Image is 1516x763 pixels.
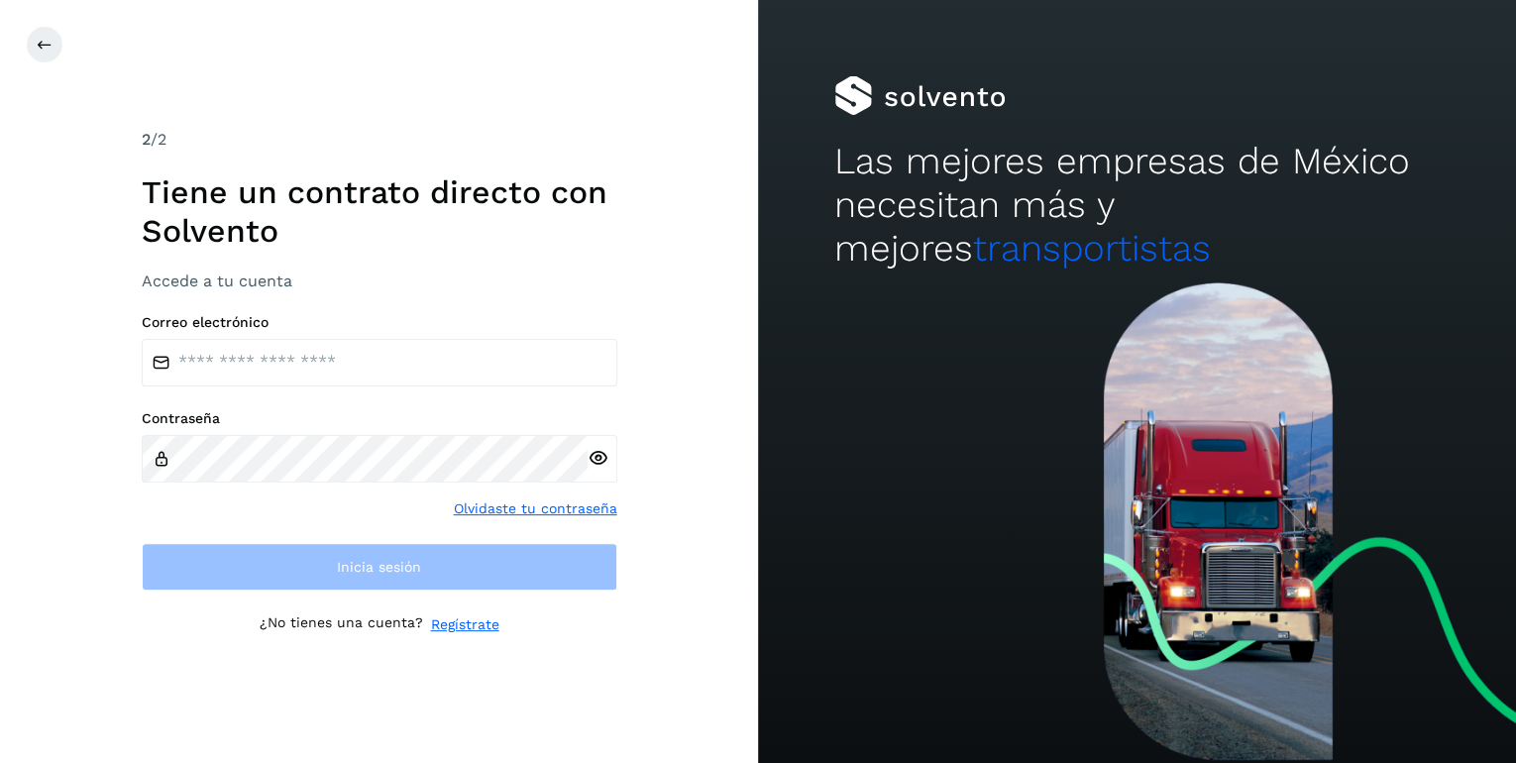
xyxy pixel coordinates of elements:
div: /2 [142,128,617,152]
a: Olvidaste tu contraseña [454,498,617,519]
button: Inicia sesión [142,543,617,591]
h3: Accede a tu cuenta [142,272,617,290]
span: transportistas [973,227,1211,270]
label: Contraseña [142,410,617,427]
span: 2 [142,130,151,149]
h1: Tiene un contrato directo con Solvento [142,173,617,250]
p: ¿No tienes una cuenta? [260,614,423,635]
a: Regístrate [431,614,499,635]
h2: Las mejores empresas de México necesitan más y mejores [834,140,1441,272]
label: Correo electrónico [142,314,617,331]
span: Inicia sesión [337,560,421,574]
